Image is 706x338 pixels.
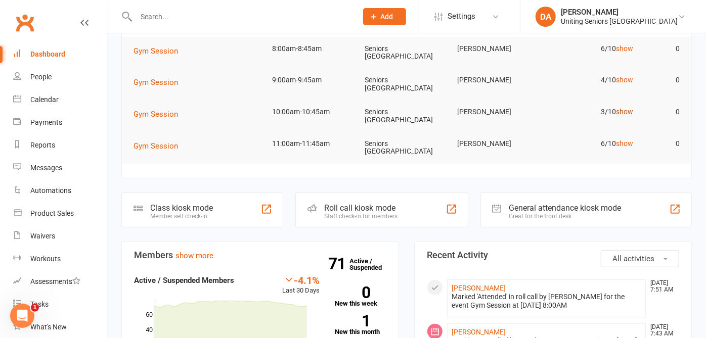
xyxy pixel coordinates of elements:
[638,100,685,124] td: 0
[133,10,350,24] input: Search...
[324,213,398,220] div: Staff check-in for members
[13,270,107,293] a: Assessments
[13,179,107,202] a: Automations
[509,203,622,213] div: General attendance kiosk mode
[13,88,107,111] a: Calendar
[30,118,62,126] div: Payments
[546,68,638,92] td: 4/10
[452,328,506,336] a: [PERSON_NAME]
[13,134,107,157] a: Reports
[268,37,361,61] td: 8:00am-8:45am
[335,285,370,300] strong: 0
[453,68,546,92] td: [PERSON_NAME]
[30,50,65,58] div: Dashboard
[30,255,61,263] div: Workouts
[361,37,453,69] td: Seniors [GEOGRAPHIC_DATA]
[13,111,107,134] a: Payments
[134,250,386,260] h3: Members
[452,284,506,292] a: [PERSON_NAME]
[150,213,213,220] div: Member self check-in
[453,100,546,124] td: [PERSON_NAME]
[13,157,107,179] a: Messages
[546,100,638,124] td: 3/10
[30,277,80,285] div: Assessments
[452,293,641,310] div: Marked 'Attended' in roll call by [PERSON_NAME] for the event Gym Session at [DATE] 8:00AM
[645,324,679,337] time: [DATE] 7:43 AM
[30,164,62,172] div: Messages
[134,140,185,152] button: Gym Session
[363,8,406,25] button: Add
[134,108,185,120] button: Gym Session
[30,232,55,240] div: Waivers
[561,8,678,17] div: [PERSON_NAME]
[134,78,178,87] span: Gym Session
[616,76,634,84] a: show
[134,141,178,151] span: Gym Session
[30,323,67,331] div: What's New
[282,274,320,285] div: -4.1%
[324,203,398,213] div: Roll call kiosk mode
[616,44,634,53] a: show
[561,17,678,26] div: Uniting Seniors [GEOGRAPHIC_DATA]
[268,132,361,156] td: 11:00am-11:45am
[12,10,37,35] a: Clubworx
[361,100,453,132] td: Seniors [GEOGRAPHIC_DATA]
[30,186,71,195] div: Automations
[616,139,634,148] a: show
[134,110,178,119] span: Gym Session
[612,254,654,263] span: All activities
[150,203,213,213] div: Class kiosk mode
[616,108,634,116] a: show
[10,304,34,328] iframe: Intercom live chat
[335,313,370,328] strong: 1
[13,225,107,248] a: Waivers
[448,5,475,28] span: Settings
[134,276,234,285] strong: Active / Suspended Members
[638,37,685,61] td: 0
[134,45,185,57] button: Gym Session
[381,13,393,21] span: Add
[134,76,185,88] button: Gym Session
[328,256,349,271] strong: 71
[453,37,546,61] td: [PERSON_NAME]
[13,66,107,88] a: People
[361,132,453,164] td: Seniors [GEOGRAPHIC_DATA]
[13,293,107,316] a: Tasks
[453,132,546,156] td: [PERSON_NAME]
[536,7,556,27] div: DA
[645,280,679,293] time: [DATE] 7:51 AM
[30,95,59,104] div: Calendar
[30,73,52,81] div: People
[13,248,107,270] a: Workouts
[30,141,55,149] div: Reports
[175,251,213,260] a: show more
[546,37,638,61] td: 6/10
[282,274,320,296] div: Last 30 Days
[427,250,679,260] h3: Recent Activity
[13,202,107,225] a: Product Sales
[349,250,394,278] a: 71Active / Suspended
[134,46,178,56] span: Gym Session
[30,300,49,308] div: Tasks
[546,132,638,156] td: 6/10
[31,304,39,312] span: 1
[30,209,74,217] div: Product Sales
[335,315,386,335] a: 1New this month
[268,100,361,124] td: 10:00am-10:45am
[509,213,622,220] div: Great for the front desk
[335,286,386,307] a: 0New this week
[13,43,107,66] a: Dashboard
[601,250,679,267] button: All activities
[638,68,685,92] td: 0
[638,132,685,156] td: 0
[268,68,361,92] td: 9:00am-9:45am
[361,68,453,100] td: Seniors [GEOGRAPHIC_DATA]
